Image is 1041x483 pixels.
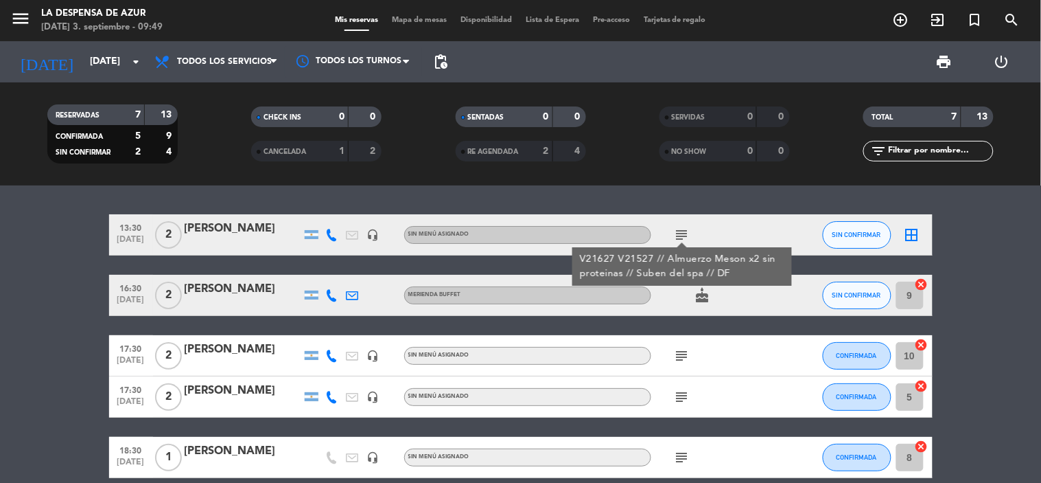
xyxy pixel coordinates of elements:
span: CONFIRMADA [56,133,103,140]
div: [PERSON_NAME] [185,280,301,298]
span: print [936,54,952,70]
button: SIN CONFIRMAR [823,221,891,249]
strong: 13 [977,112,991,122]
i: headset_mic [367,451,379,464]
i: cancel [915,278,928,291]
div: [PERSON_NAME] [185,220,301,238]
i: cancel [915,440,928,453]
strong: 0 [778,112,786,122]
button: CONFIRMADA [823,444,891,471]
span: 2 [155,342,182,370]
span: SENTADAS [468,114,504,121]
span: SIN CONFIRMAR [56,149,110,156]
span: Sin menú asignado [408,454,469,460]
i: [DATE] [10,47,83,77]
div: [PERSON_NAME] [185,382,301,400]
span: CONFIRMADA [837,352,877,359]
span: 2 [155,383,182,411]
i: power_settings_new [994,54,1010,70]
i: menu [10,8,31,29]
button: menu [10,8,31,34]
span: Disponibilidad [454,16,519,24]
span: 16:30 [114,280,148,295]
strong: 0 [778,146,786,156]
span: SERVIDAS [672,114,705,121]
div: La Despensa de Azur [41,7,163,21]
span: 17:30 [114,381,148,397]
button: CONFIRMADA [823,342,891,370]
span: Pre-acceso [586,16,637,24]
strong: 9 [166,131,174,141]
input: Filtrar por nombre... [887,144,993,159]
span: CONFIRMADA [837,453,877,461]
i: subject [674,449,690,466]
i: subject [674,227,690,243]
span: Mapa de mesas [385,16,454,24]
i: subject [674,348,690,364]
div: LOG OUT [973,41,1031,82]
span: 13:30 [114,219,148,235]
strong: 4 [574,146,583,156]
span: [DATE] [114,397,148,413]
span: Merienda Buffet [408,292,461,297]
span: RE AGENDADA [468,148,519,155]
strong: 0 [339,112,344,122]
span: Lista de Espera [519,16,586,24]
span: TOTAL [872,114,893,121]
strong: 1 [339,146,344,156]
span: CHECK INS [264,114,301,121]
span: [DATE] [114,235,148,251]
span: Tarjetas de regalo [637,16,713,24]
span: 2 [155,221,182,249]
div: V21627 V21527 // Almuerzo Meson x2 sin proteinas // Suben del spa // DF [579,252,784,281]
strong: 0 [747,112,753,122]
i: turned_in_not [967,12,983,28]
span: 17:30 [114,340,148,356]
i: cancel [915,379,928,393]
strong: 0 [543,112,549,122]
i: filter_list [870,143,887,159]
i: headset_mic [367,229,379,241]
i: headset_mic [367,350,379,362]
span: [DATE] [114,295,148,311]
div: [DATE] 3. septiembre - 09:49 [41,21,163,34]
strong: 0 [747,146,753,156]
strong: 7 [135,110,141,120]
span: 18:30 [114,442,148,458]
strong: 0 [371,112,379,122]
span: [DATE] [114,356,148,372]
strong: 7 [952,112,957,122]
strong: 5 [135,131,141,141]
span: RESERVADAS [56,112,100,119]
i: search [1004,12,1020,28]
div: [PERSON_NAME] [185,442,301,460]
span: CONFIRMADA [837,393,877,401]
i: border_all [904,227,920,243]
div: [PERSON_NAME] [185,341,301,359]
span: pending_actions [432,54,449,70]
span: [DATE] [114,458,148,473]
strong: 0 [574,112,583,122]
span: 2 [155,282,182,309]
span: SIN CONFIRMAR [832,231,881,238]
strong: 4 [166,147,174,157]
span: Sin menú asignado [408,352,469,358]
span: Sin menú asignado [408,232,469,237]
i: subject [674,389,690,405]
i: add_circle_outline [893,12,909,28]
span: CANCELADA [264,148,306,155]
i: exit_to_app [930,12,946,28]
span: 1 [155,444,182,471]
span: Sin menú asignado [408,394,469,399]
span: SIN CONFIRMAR [832,291,881,299]
strong: 2 [371,146,379,156]
button: CONFIRMADA [823,383,891,411]
strong: 13 [161,110,174,120]
button: SIN CONFIRMAR [823,282,891,309]
span: NO SHOW [672,148,707,155]
span: Todos los servicios [177,57,272,67]
strong: 2 [135,147,141,157]
i: cake [694,287,711,304]
span: Mis reservas [328,16,385,24]
i: cancel [915,338,928,352]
